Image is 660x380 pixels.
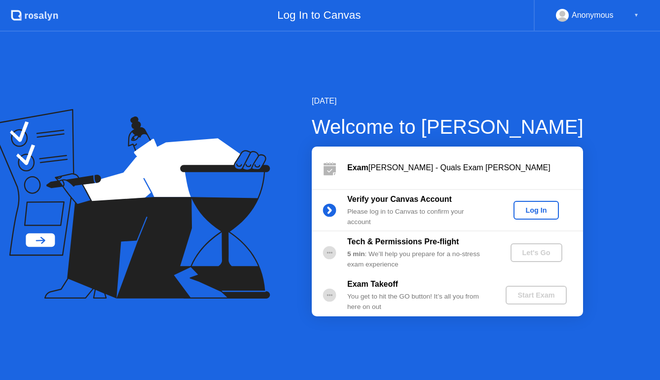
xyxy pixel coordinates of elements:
[347,237,459,246] b: Tech & Permissions Pre-flight
[511,243,562,262] button: Let's Go
[510,291,562,299] div: Start Exam
[634,9,639,22] div: ▼
[347,280,398,288] b: Exam Takeoff
[347,207,489,227] div: Please log in to Canvas to confirm your account
[312,112,584,142] div: Welcome to [PERSON_NAME]
[347,163,368,172] b: Exam
[572,9,614,22] div: Anonymous
[347,162,583,174] div: [PERSON_NAME] - Quals Exam [PERSON_NAME]
[506,286,566,304] button: Start Exam
[517,206,554,214] div: Log In
[312,95,584,107] div: [DATE]
[514,249,558,257] div: Let's Go
[347,292,489,312] div: You get to hit the GO button! It’s all you from here on out
[347,195,452,203] b: Verify your Canvas Account
[347,250,365,258] b: 5 min
[347,249,489,269] div: : We’ll help you prepare for a no-stress exam experience
[513,201,558,220] button: Log In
